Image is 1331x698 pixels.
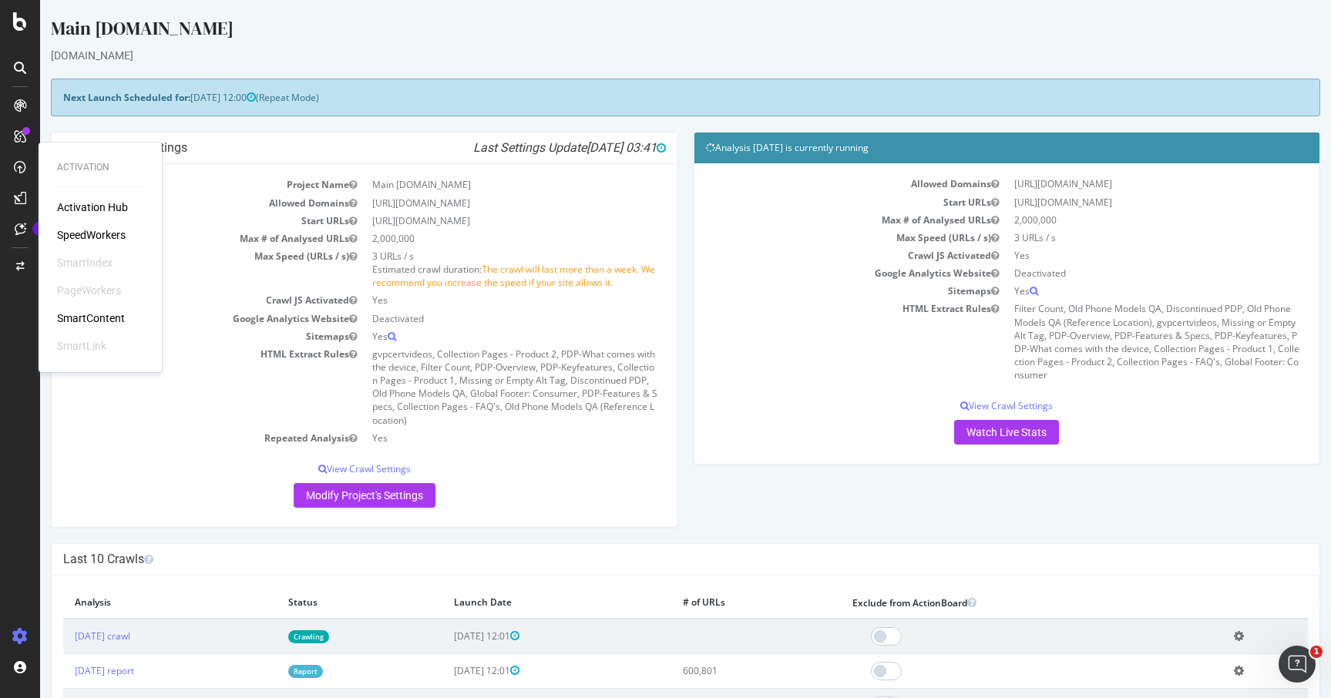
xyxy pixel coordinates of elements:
[324,327,626,345] td: Yes
[666,211,967,229] td: Max # of Analysed URLs
[966,211,1268,229] td: 2,000,000
[966,229,1268,247] td: 3 URLs / s
[966,264,1268,282] td: Deactivated
[324,291,626,309] td: Yes
[35,664,94,677] a: [DATE] report
[631,653,801,688] td: 600,801
[23,552,1268,567] h4: Last 10 Crawls
[150,91,216,104] span: [DATE] 12:00
[666,175,967,193] td: Allowed Domains
[23,230,324,247] td: Max # of Analysed URLs
[23,91,150,104] strong: Next Launch Scheduled for:
[666,282,967,300] td: Sitemaps
[966,300,1268,384] td: Filter Count, Old Phone Models QA, Discontinued PDP, Old Phone Models QA (Reference Location), gv...
[23,327,324,345] td: Sitemaps
[254,483,395,508] a: Modify Project's Settings
[23,462,626,475] p: View Crawl Settings
[433,140,626,156] i: Last Settings Update
[57,338,106,354] div: SmartLink
[324,345,626,429] td: gvpcertvideos, Collection Pages - Product 2, PDP-What comes with the device, Filter Count, PDP-Ov...
[324,247,626,291] td: 3 URLs / s Estimated crawl duration:
[23,247,324,291] td: Max Speed (URLs / s)
[32,222,46,236] div: Tooltip anchor
[11,48,1280,63] div: [DOMAIN_NAME]
[57,310,125,326] a: SmartContent
[666,399,1269,412] p: View Crawl Settings
[248,665,283,678] a: Report
[666,229,967,247] td: Max Speed (URLs / s)
[666,247,967,264] td: Crawl JS Activated
[324,176,626,193] td: Main [DOMAIN_NAME]
[1279,646,1316,683] iframe: Intercom live chat
[324,429,626,447] td: Yes
[324,310,626,327] td: Deactivated
[324,212,626,230] td: [URL][DOMAIN_NAME]
[1310,646,1323,658] span: 1
[414,664,479,677] span: [DATE] 12:01
[248,630,289,643] a: Crawling
[23,310,324,327] td: Google Analytics Website
[35,629,90,643] a: [DATE] crawl
[666,140,1269,156] h4: Analysis [DATE] is currently running
[966,282,1268,300] td: Yes
[332,263,615,289] span: The crawl will last more than a week. We recommend you increase the speed if your site allows it.
[631,587,801,619] th: # of URLs
[966,193,1268,211] td: [URL][DOMAIN_NAME]
[23,176,324,193] td: Project Name
[57,283,121,298] div: PageWorkers
[324,230,626,247] td: 2,000,000
[966,247,1268,264] td: Yes
[57,227,126,243] a: SpeedWorkers
[966,175,1268,193] td: [URL][DOMAIN_NAME]
[57,200,128,215] a: Activation Hub
[414,629,479,643] span: [DATE] 12:01
[324,194,626,212] td: [URL][DOMAIN_NAME]
[914,420,1019,445] a: Watch Live Stats
[23,587,237,619] th: Analysis
[546,140,626,155] span: [DATE] 03:41
[23,140,626,156] h4: Project Global Settings
[23,212,324,230] td: Start URLs
[57,255,113,270] div: SmartIndex
[666,193,967,211] td: Start URLs
[801,587,1181,619] th: Exclude from ActionBoard
[402,587,632,619] th: Launch Date
[666,300,967,384] td: HTML Extract Rules
[23,429,324,447] td: Repeated Analysis
[23,291,324,309] td: Crawl JS Activated
[23,345,324,429] td: HTML Extract Rules
[11,79,1280,116] div: (Repeat Mode)
[23,194,324,212] td: Allowed Domains
[237,587,402,619] th: Status
[11,15,1280,48] div: Main [DOMAIN_NAME]
[666,264,967,282] td: Google Analytics Website
[57,161,143,174] div: Activation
